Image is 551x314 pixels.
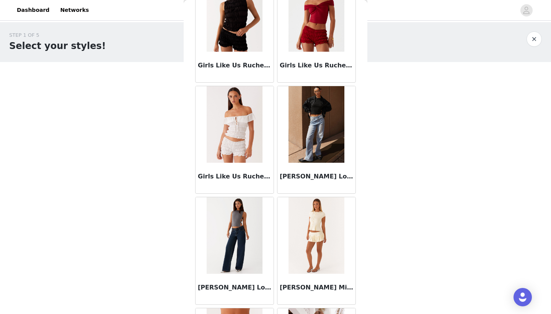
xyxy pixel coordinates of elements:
h3: Girls Like Us Ruched Mini Shorts - Black [198,61,271,70]
img: Girls Like Us Ruched Mini Shorts - White [207,86,262,163]
a: Dashboard [12,2,54,19]
a: Networks [55,2,93,19]
div: STEP 1 OF 5 [9,31,106,39]
img: Keanna Low Rise Denim Jeans - Light Blue [289,86,344,163]
img: Keanna Low Rise Denim Jeans - Washed Denim [207,197,262,274]
div: avatar [523,4,530,16]
img: Landon Mini Skort - Lemon [289,197,344,274]
h3: [PERSON_NAME] Low Rise Denim Jeans - Washed Denim [198,283,271,292]
h3: Girls Like Us Ruched Mini Shorts - Maroon [280,61,353,70]
h3: [PERSON_NAME] Low Rise Denim Jeans - Light Blue [280,172,353,181]
h1: Select your styles! [9,39,106,53]
div: Open Intercom Messenger [514,288,532,306]
h3: Girls Like Us Ruched Mini Shorts - White [198,172,271,181]
h3: [PERSON_NAME] Mini Skort - Lemon [280,283,353,292]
